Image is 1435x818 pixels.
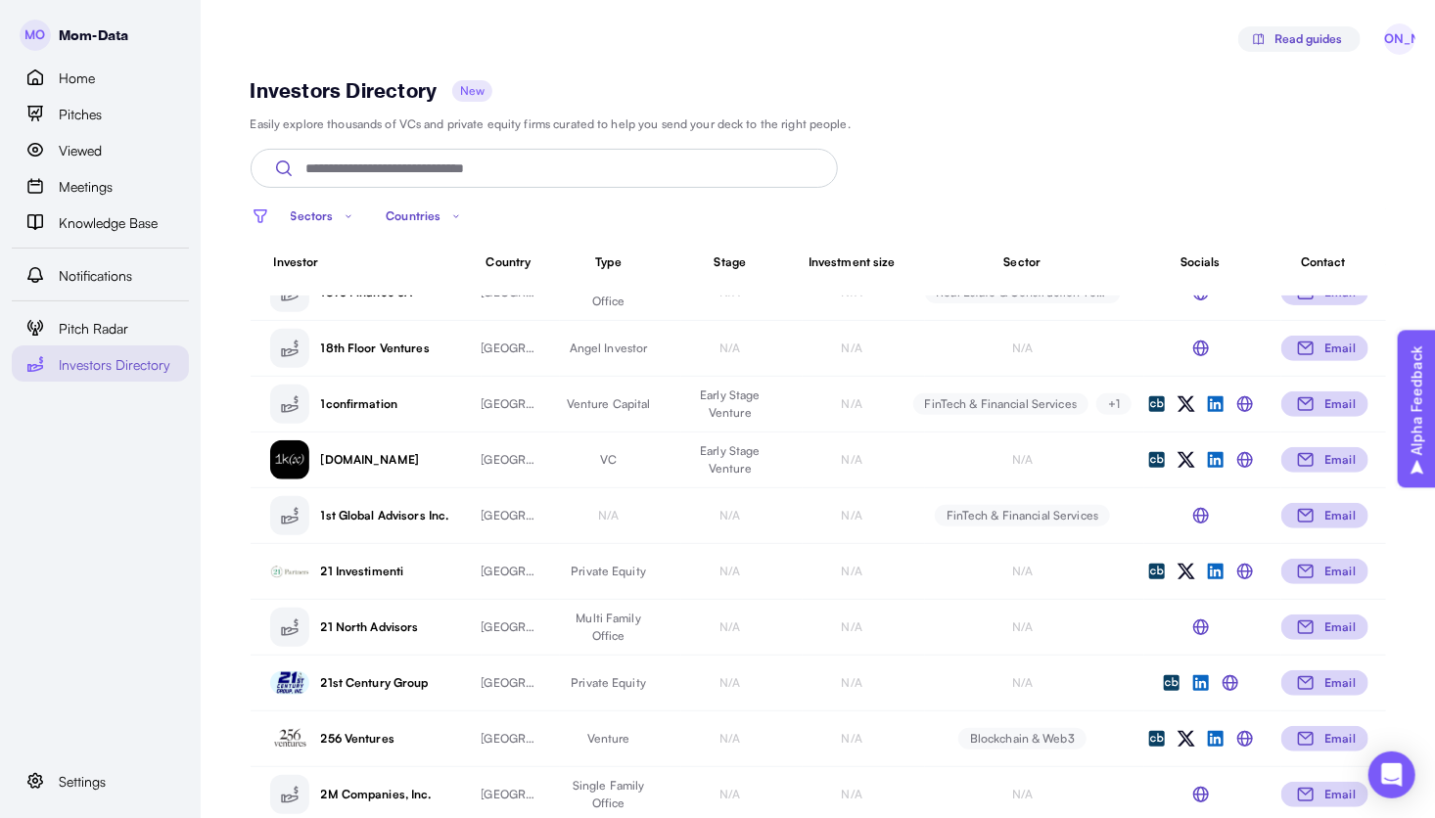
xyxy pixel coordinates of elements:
p: N/A [803,618,901,636]
p: Email [1325,395,1357,413]
p: [GEOGRAPHIC_DATA] [482,786,536,803]
img: placeholder logo [277,503,302,528]
p: Easily explore thousands of VCs and private equity firms curated to help you send your deck to th... [251,115,851,133]
img: svg%3e [448,208,464,224]
p: Early Stage Venture [681,386,779,422]
img: X (Twitter) icon [1174,726,1199,751]
p: N/A [803,730,901,748]
a: X (Twitter) icon [1174,391,1199,417]
p: 1confirmation [321,395,458,413]
p: N/A [681,674,779,692]
p: N/A [925,674,1121,692]
p: N/A [925,786,1121,803]
p: Sectors [291,207,334,225]
img: Crunchbase icon [1144,559,1170,584]
p: Angel Investor [560,340,658,357]
span: Read guides [1274,27,1342,51]
button: Email [1281,336,1369,361]
p: Venture [560,730,658,748]
img: placeholder logo [277,782,302,807]
img: svg%3e [1251,31,1267,47]
span: Knowledge Base [59,212,158,234]
span: Settings [59,771,106,793]
img: X (Twitter) icon [1174,559,1199,584]
button: Email [1281,559,1369,584]
p: Type [560,253,658,271]
a: LinkedIn icon [1188,670,1214,696]
p: Country [482,253,536,271]
img: filter icon [251,206,270,226]
p: N/A [681,340,779,357]
p: FinTech & Financial Services [947,507,1098,524]
a: LinkedIn icon [1203,726,1228,751]
p: N/A [803,507,901,524]
button: Email [1281,391,1369,417]
img: LinkedIn icon [1203,559,1228,584]
a: Crunchbase icon [1144,391,1170,417]
img: svg%3e [1294,783,1318,806]
p: N/A [803,563,901,580]
a: Website icon [1232,447,1258,473]
img: Website icon [1232,391,1258,417]
p: 2M Companies, Inc. [321,786,458,803]
span: Meetings [59,176,113,198]
p: Private Equity [560,674,658,692]
p: N/A [925,340,1121,357]
button: Read guides [1238,26,1361,52]
p: Investor [274,253,319,271]
div: New [460,80,485,102]
a: Crunchbase icon [1159,670,1184,696]
button: Email [1281,726,1369,751]
img: Website icon [1232,726,1258,751]
p: [GEOGRAPHIC_DATA] [482,563,536,580]
p: [GEOGRAPHIC_DATA] [482,674,536,692]
p: + 1 [1108,395,1120,413]
p: N/A [681,730,779,748]
button: Email [1281,782,1369,807]
a: Website icon [1232,559,1258,584]
p: 18th Floor Ventures [321,340,458,357]
p: Early Stage Venture [681,442,779,477]
span: [PERSON_NAME] [1384,23,1415,55]
p: Single Family Office [560,777,658,812]
p: Email [1325,786,1357,803]
p: 1st Global Advisors Inc. [321,507,458,524]
button: Email [1281,447,1369,473]
img: placeholder logo [270,565,309,579]
img: svg%3e [1294,615,1318,639]
img: svg%3e [1294,560,1318,583]
p: 21st Century Group [321,674,458,692]
p: [GEOGRAPHIC_DATA] [482,451,536,469]
img: Website icon [1188,336,1214,361]
span: Notifications [59,265,132,287]
p: 21 Investimenti [321,563,458,580]
img: LinkedIn icon [1203,391,1228,417]
span: Viewed [59,140,102,161]
img: svg%3e [1294,671,1318,695]
p: Mom-Data [59,25,128,46]
p: Venture Capital [560,395,658,413]
span: MO [20,20,51,51]
p: FinTech & Financial Services [925,395,1077,413]
img: Crunchbase icon [1144,447,1170,473]
p: Email [1325,674,1357,692]
img: svg%3e [1294,504,1318,527]
p: Private Equity [560,563,658,580]
span: Home [59,68,95,89]
p: [GEOGRAPHIC_DATA] [482,340,536,357]
img: svg%3e [1294,337,1318,360]
p: Sector [925,253,1121,271]
p: [GEOGRAPHIC_DATA] [482,395,536,413]
p: Email [1325,618,1357,636]
p: N/A [681,563,779,580]
p: Socials [1144,253,1258,271]
p: N/A [681,507,779,524]
span: Investors Directory [59,354,170,376]
a: Website icon [1188,782,1214,807]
